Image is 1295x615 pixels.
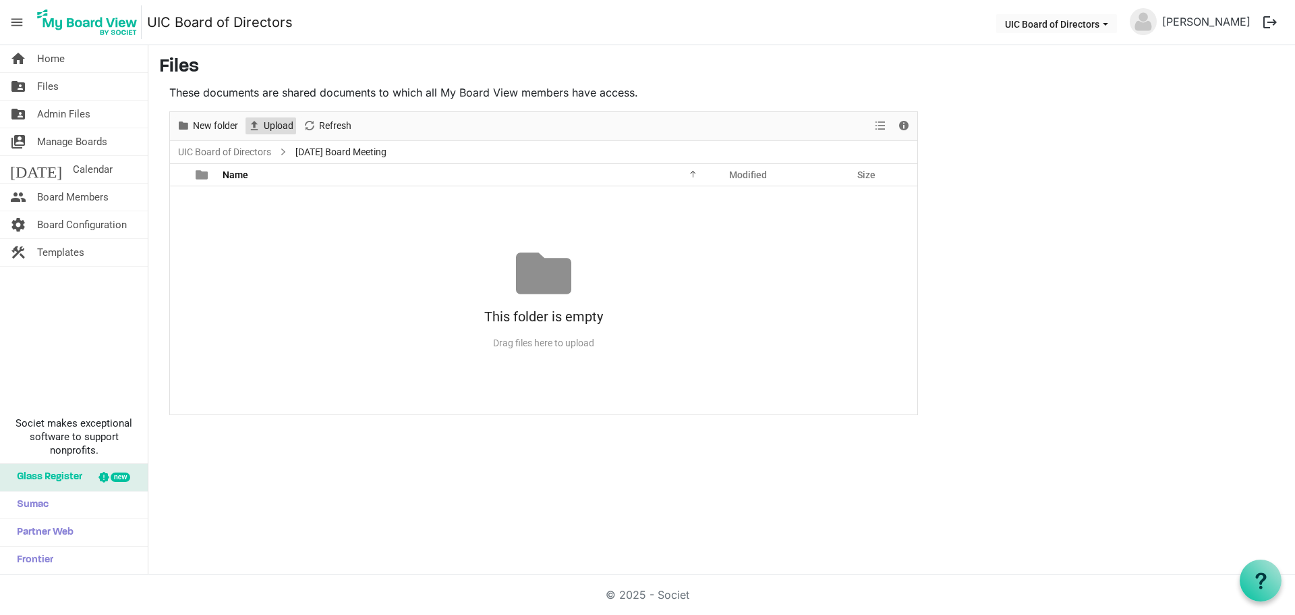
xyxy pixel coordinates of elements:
[10,547,53,574] span: Frontier
[223,169,248,180] span: Name
[10,156,62,183] span: [DATE]
[10,211,26,238] span: settings
[172,112,243,140] div: New folder
[10,464,82,491] span: Glass Register
[246,117,296,134] button: Upload
[10,239,26,266] span: construction
[262,117,295,134] span: Upload
[147,9,293,36] a: UIC Board of Directors
[243,112,298,140] div: Upload
[37,239,84,266] span: Templates
[1157,8,1256,35] a: [PERSON_NAME]
[37,45,65,72] span: Home
[301,117,354,134] button: Refresh
[37,73,59,100] span: Files
[293,144,389,161] span: [DATE] Board Meeting
[37,101,90,128] span: Admin Files
[175,144,274,161] a: UIC Board of Directors
[37,184,109,211] span: Board Members
[298,112,356,140] div: Refresh
[1256,8,1284,36] button: logout
[169,84,918,101] p: These documents are shared documents to which all My Board View members have access.
[37,211,127,238] span: Board Configuration
[857,169,875,180] span: Size
[73,156,113,183] span: Calendar
[10,128,26,155] span: switch_account
[10,101,26,128] span: folder_shared
[729,169,767,180] span: Modified
[606,588,689,601] a: © 2025 - Societ
[4,9,30,35] span: menu
[33,5,142,39] img: My Board View Logo
[996,14,1117,33] button: UIC Board of Directors dropdownbutton
[10,491,49,518] span: Sumac
[10,73,26,100] span: folder_shared
[33,5,147,39] a: My Board View Logo
[10,45,26,72] span: home
[869,112,892,140] div: View
[318,117,353,134] span: Refresh
[10,519,74,546] span: Partner Web
[895,117,913,134] button: Details
[175,117,241,134] button: New folder
[111,473,130,482] div: new
[6,417,142,457] span: Societ makes exceptional software to support nonprofits.
[170,301,917,332] div: This folder is empty
[1130,8,1157,35] img: no-profile-picture.svg
[192,117,239,134] span: New folder
[892,112,915,140] div: Details
[10,184,26,211] span: people
[170,332,917,354] div: Drag files here to upload
[37,128,107,155] span: Manage Boards
[159,56,1284,79] h3: Files
[872,117,888,134] button: View dropdownbutton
